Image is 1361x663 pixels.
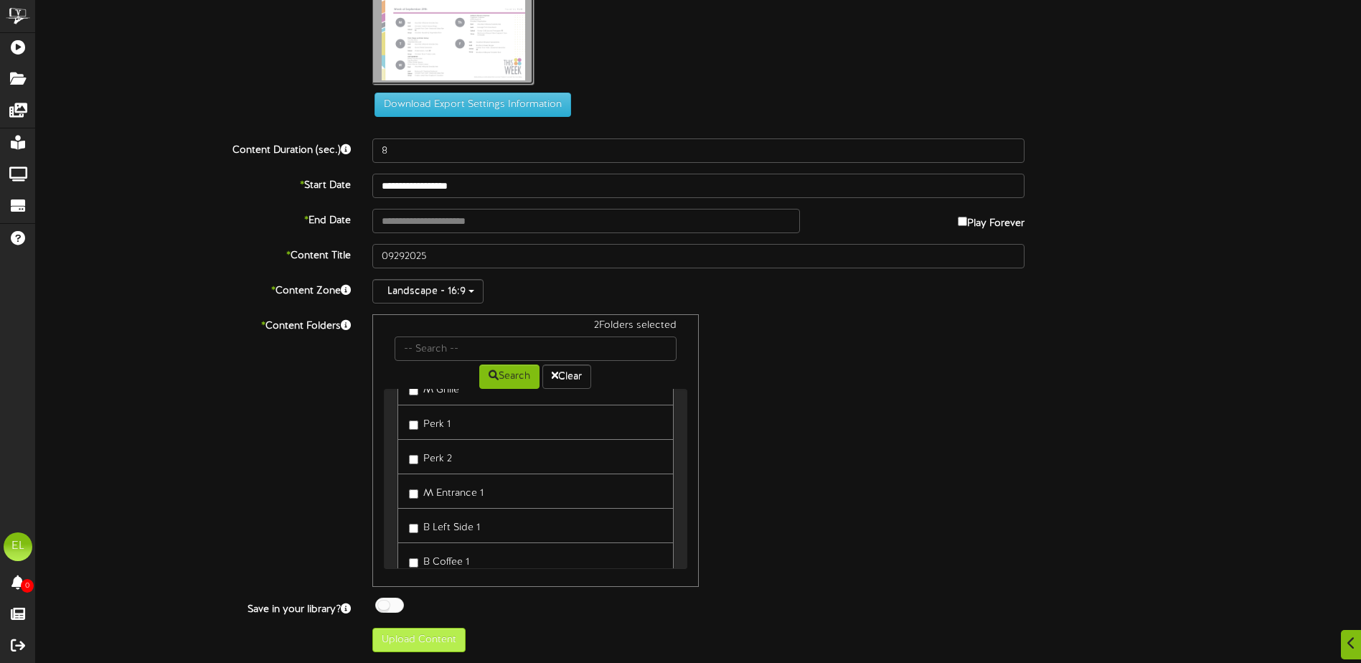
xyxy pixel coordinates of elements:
button: Download Export Settings Information [375,93,571,117]
input: B Coffee 1 [409,558,418,568]
a: Download Export Settings Information [367,100,571,110]
button: Upload Content [372,628,466,652]
label: B Coffee 1 [409,550,469,570]
label: Content Folders [25,314,362,334]
input: Perk 2 [409,455,418,464]
label: End Date [25,209,362,228]
input: B Left Side 1 [409,524,418,533]
label: Content Zone [25,279,362,298]
label: M Entrance 1 [409,481,484,501]
label: Content Duration (sec.) [25,138,362,158]
label: Start Date [25,174,362,193]
input: M Entrance 1 [409,489,418,499]
button: Clear [542,365,591,389]
label: B Left Side 1 [409,516,480,535]
input: Play Forever [958,217,967,226]
span: 0 [21,579,34,593]
div: 2 Folders selected [384,319,687,337]
input: Perk 1 [409,420,418,430]
label: Content Title [25,244,362,263]
label: Perk 2 [409,447,452,466]
button: Landscape - 16:9 [372,279,484,304]
label: Play Forever [958,209,1025,231]
input: M Grille [409,386,418,395]
label: Perk 1 [409,413,451,432]
div: EL [4,532,32,561]
button: Search [479,365,540,389]
input: Title of this Content [372,244,1025,268]
label: Save in your library? [25,598,362,617]
input: -- Search -- [395,337,676,361]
